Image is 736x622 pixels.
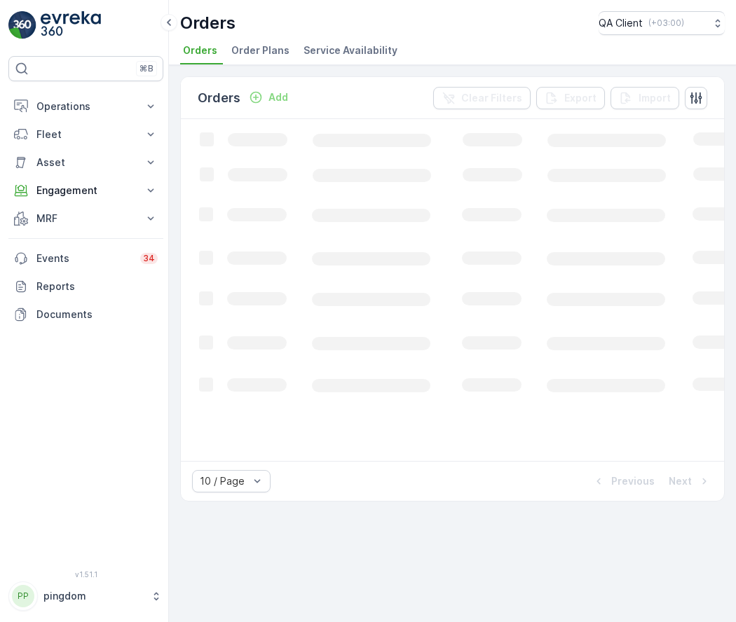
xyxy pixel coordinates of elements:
[8,581,163,611] button: PPpingdom
[12,585,34,607] div: PP
[564,91,597,105] p: Export
[36,155,135,170] p: Asset
[8,148,163,177] button: Asset
[243,89,294,106] button: Add
[143,253,155,264] p: 34
[304,43,397,57] span: Service Availability
[611,474,655,488] p: Previous
[8,120,163,148] button: Fleet
[8,272,163,300] a: Reports
[669,474,692,488] p: Next
[268,90,288,104] p: Add
[8,570,163,579] span: v 1.51.1
[139,63,154,74] p: ⌘B
[183,43,217,57] span: Orders
[433,87,531,109] button: Clear Filters
[8,11,36,39] img: logo
[639,91,671,105] p: Import
[590,473,656,490] button: Previous
[231,43,289,57] span: Order Plans
[180,12,236,34] p: Orders
[198,88,240,108] p: Orders
[43,589,144,603] p: pingdom
[8,177,163,205] button: Engagement
[36,251,132,265] p: Events
[41,11,101,39] img: logo_light-DOdMpM7g.png
[8,205,163,233] button: MRF
[611,87,679,109] button: Import
[536,87,605,109] button: Export
[461,91,522,105] p: Clear Filters
[599,16,643,30] p: QA Client
[36,99,135,113] p: Operations
[36,127,135,141] p: Fleet
[599,11,725,35] button: QA Client(+03:00)
[8,244,163,272] a: Events34
[8,300,163,329] a: Documents
[36,212,135,226] p: MRF
[36,184,135,198] p: Engagement
[648,18,684,29] p: ( +03:00 )
[36,307,158,322] p: Documents
[667,473,713,490] button: Next
[36,279,158,293] p: Reports
[8,92,163,120] button: Operations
